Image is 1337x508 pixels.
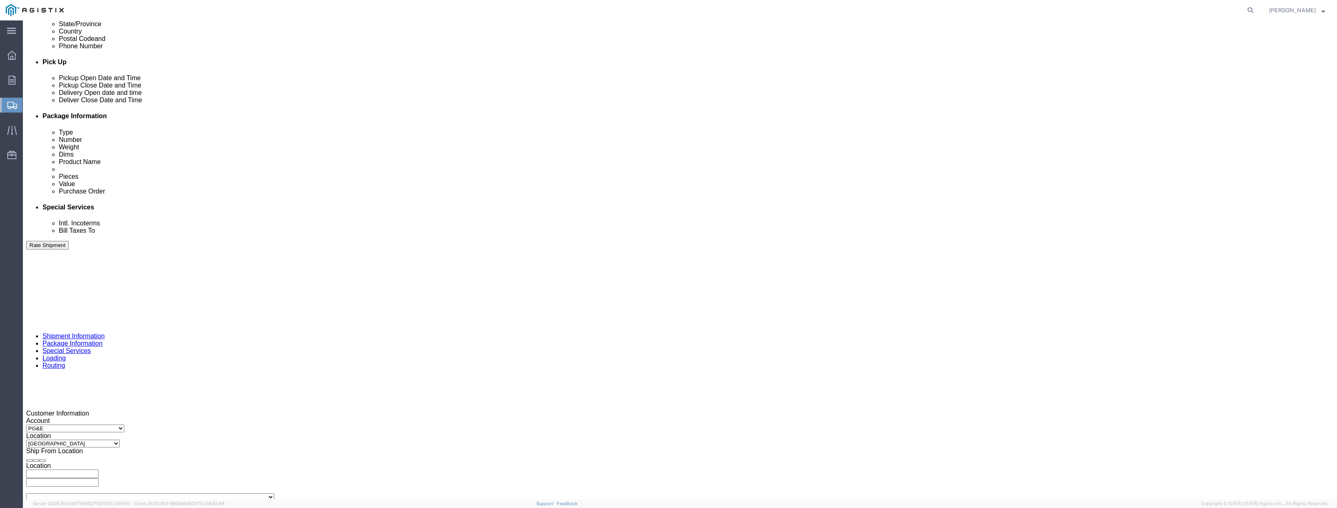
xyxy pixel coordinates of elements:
img: logo [6,4,64,16]
span: Copyright © [DATE]-[DATE] Agistix Inc., All Rights Reserved [1201,500,1327,507]
button: [PERSON_NAME] [1269,5,1326,15]
iframe: FS Legacy Container [23,20,1337,499]
span: Bill Murphy [1269,6,1316,15]
a: Feedback [557,501,578,506]
span: [DATE] 09:51:11 [99,501,130,506]
span: Server: 2025.18.0-dd719145275 [33,501,130,506]
span: [DATE] 09:32:48 [190,501,224,506]
span: Client: 2025.18.0-9839db4 [134,501,224,506]
a: Support [536,501,557,506]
